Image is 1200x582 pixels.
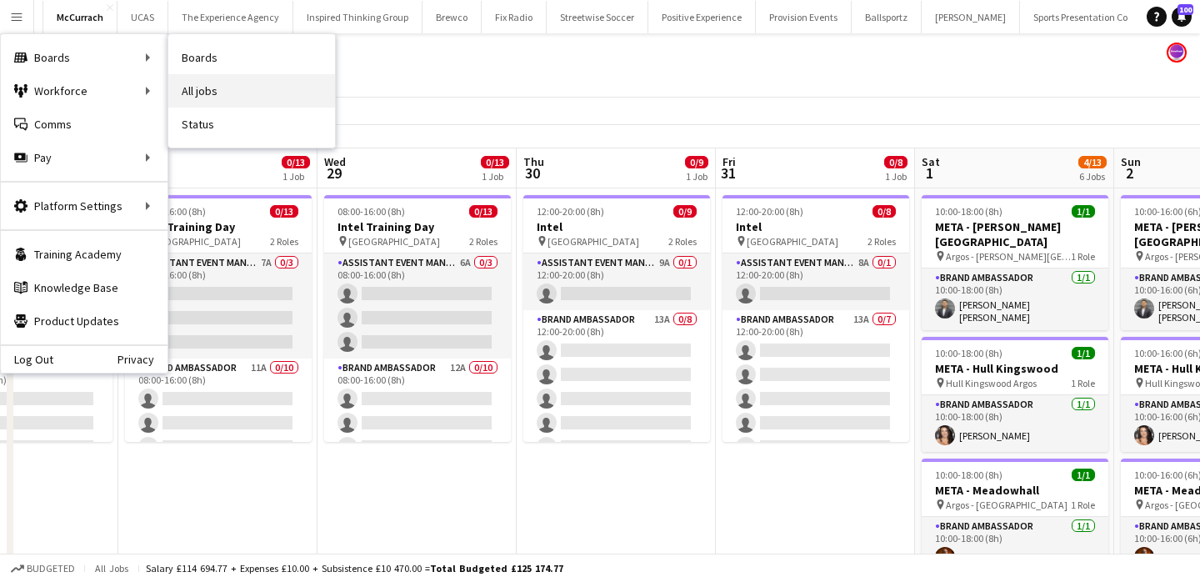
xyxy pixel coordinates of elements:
a: Privacy [117,353,167,366]
app-job-card: 10:00-18:00 (8h)1/1META - Hull Kingswood Hull Kingswood Argos1 RoleBrand Ambassador1/110:00-18:00... [922,337,1108,452]
span: 10:00-18:00 (8h) [935,469,1002,481]
h3: META - [PERSON_NAME][GEOGRAPHIC_DATA] [922,219,1108,249]
button: UCAS [117,1,168,33]
h3: META - Hull Kingswood [922,361,1108,376]
a: Comms [1,108,167,141]
span: Sat [922,154,940,169]
button: Budgeted [8,559,77,578]
span: [GEOGRAPHIC_DATA] [547,235,639,248]
h3: Intel [523,219,710,234]
a: Product Updates [1,304,167,338]
a: Boards [168,41,335,74]
div: 1 Job [482,170,508,183]
app-card-role: Assistant Event Manager7A0/308:00-16:00 (8h) [125,253,312,359]
button: The Experience Agency [168,1,293,33]
span: [GEOGRAPHIC_DATA] [149,235,241,248]
span: Argos - [GEOGRAPHIC_DATA] [946,499,1067,511]
a: Log Out [1,353,53,366]
span: [GEOGRAPHIC_DATA] [348,235,440,248]
app-job-card: 10:00-18:00 (8h)1/1META - [PERSON_NAME][GEOGRAPHIC_DATA] Argos - [PERSON_NAME][GEOGRAPHIC_DATA]1 ... [922,195,1108,330]
span: 1 [919,163,940,183]
span: 10:00-18:00 (8h) [935,347,1002,359]
h3: Intel [722,219,909,234]
button: Positive Experience [648,1,756,33]
div: Salary £114 694.77 + Expenses £10.00 + Subsistence £10 470.00 = [146,562,563,574]
app-job-card: 12:00-20:00 (8h)0/9Intel [GEOGRAPHIC_DATA]2 RolesAssistant Event Manager9A0/112:00-20:00 (8h) Bra... [523,195,710,442]
span: 0/9 [685,156,708,168]
app-card-role: Brand Ambassador13A0/812:00-20:00 (8h) [523,310,710,536]
button: Streetwise Soccer [547,1,648,33]
span: Total Budgeted £125 174.77 [430,562,563,574]
a: 100 [1172,7,1192,27]
div: Workforce [1,74,167,108]
span: 1/1 [1072,205,1095,218]
a: All jobs [168,74,335,108]
div: 6 Jobs [1079,170,1106,183]
app-job-card: 08:00-16:00 (8h)0/13Intel Training Day [GEOGRAPHIC_DATA]2 RolesAssistant Event Manager7A0/308:00-... [125,195,312,442]
span: 2 Roles [668,235,697,248]
span: Wed [324,154,346,169]
span: 2 Roles [270,235,298,248]
span: 2 [1118,163,1141,183]
h3: META - Meadowhall [922,483,1108,498]
app-card-role: Brand Ambassador1/110:00-18:00 (8h)[PERSON_NAME] [PERSON_NAME] [922,268,1108,330]
div: 1 Job [282,170,309,183]
span: Budgeted [27,563,75,574]
span: 1 Role [1071,377,1095,389]
app-card-role: Brand Ambassador1/110:00-18:00 (8h)[PERSON_NAME] [922,517,1108,574]
span: 10:00-18:00 (8h) [935,205,1002,218]
h3: Intel Training Day [125,219,312,234]
div: Platform Settings [1,189,167,223]
span: Thu [523,154,544,169]
span: [GEOGRAPHIC_DATA] [747,235,838,248]
app-card-role: Brand Ambassador13A0/712:00-20:00 (8h) [722,310,909,512]
span: 0/13 [282,156,310,168]
app-job-card: 08:00-16:00 (8h)0/13Intel Training Day [GEOGRAPHIC_DATA]2 RolesAssistant Event Manager6A0/308:00-... [324,195,511,442]
span: 08:00-16:00 (8h) [138,205,206,218]
span: 4/13 [1078,156,1107,168]
button: Fix Radio [482,1,547,33]
app-card-role: Assistant Event Manager6A0/308:00-16:00 (8h) [324,253,511,359]
span: 0/8 [884,156,907,168]
span: 1/1 [1072,347,1095,359]
span: All jobs [92,562,132,574]
span: 0/13 [270,205,298,218]
button: McCurrach [43,1,117,33]
span: 30 [521,163,544,183]
app-job-card: 10:00-18:00 (8h)1/1META - Meadowhall Argos - [GEOGRAPHIC_DATA]1 RoleBrand Ambassador1/110:00-18:0... [922,459,1108,574]
span: Sun [1121,154,1141,169]
span: 12:00-20:00 (8h) [537,205,604,218]
div: 1 Job [686,170,707,183]
div: Pay [1,141,167,174]
span: 0/8 [872,205,896,218]
span: Argos - [PERSON_NAME][GEOGRAPHIC_DATA] [946,250,1071,263]
span: 1 Role [1071,499,1095,511]
span: Fri [722,154,736,169]
span: 100 [1177,4,1193,15]
span: 0/13 [469,205,497,218]
app-user-avatar: Florence Watkinson [1167,43,1187,63]
a: Knowledge Base [1,271,167,304]
a: Status [168,108,335,141]
span: 2 Roles [867,235,896,248]
button: Provision Events [756,1,852,33]
button: Sports Presentation Co [1020,1,1142,33]
span: 29 [322,163,346,183]
app-job-card: 12:00-20:00 (8h)0/8Intel [GEOGRAPHIC_DATA]2 RolesAssistant Event Manager8A0/112:00-20:00 (8h) Bra... [722,195,909,442]
div: 1 Job [885,170,907,183]
span: 0/9 [673,205,697,218]
span: 1 Role [1071,250,1095,263]
span: Hull Kingswood Argos [946,377,1037,389]
h3: Intel Training Day [324,219,511,234]
div: Boards [1,41,167,74]
app-card-role: Brand Ambassador1/110:00-18:00 (8h)[PERSON_NAME] [922,395,1108,452]
button: [PERSON_NAME] [922,1,1020,33]
span: 12:00-20:00 (8h) [736,205,803,218]
button: Ballsportz [852,1,922,33]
